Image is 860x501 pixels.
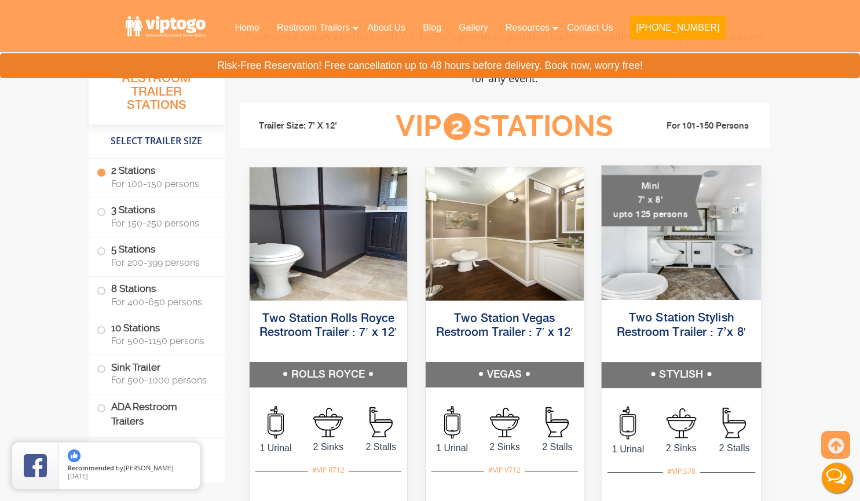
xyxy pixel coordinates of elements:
[97,316,217,352] label: 10 Stations
[97,394,217,434] label: ADA Restroom Trailers
[444,406,460,438] img: an icon of urinal
[601,166,760,300] img: A mini restroom trailer with two separate stations and separate doors for males and females
[354,440,407,454] span: 2 Stalls
[97,237,217,273] label: 5 Stations
[426,167,584,301] img: Side view of two station restroom trailer with separate doors for males and females
[632,119,762,133] li: For 101-150 Persons
[426,441,478,455] span: 1 Urinal
[620,407,636,440] img: an icon of urinal
[601,175,702,226] div: Mini 7' x 8' upto 125 persons
[97,277,217,313] label: 8 Stations
[268,406,284,438] img: an icon of urinal
[414,15,450,41] a: Blog
[68,463,114,472] span: Recommended
[708,441,761,455] span: 2 Stalls
[97,159,217,195] label: 2 Stations
[302,440,354,454] span: 2 Sinks
[111,297,211,308] span: For 400-650 persons
[723,408,746,438] img: an icon of stall
[111,218,211,229] span: For 150-250 persons
[24,454,47,477] img: Review Rating
[369,407,393,437] img: an icon of stall
[97,438,217,463] label: Shower Trailers
[97,355,217,391] label: Sink Trailer
[490,408,519,437] img: an icon of sink
[444,113,471,140] span: 2
[313,408,343,437] img: an icon of sink
[601,362,760,387] h5: STYLISH
[426,362,584,387] h5: VEGAS
[450,15,497,41] a: Gallery
[111,257,211,268] span: For 200-399 persons
[308,463,349,478] div: #VIP R712
[68,465,191,473] span: by
[621,15,734,46] a: [PHONE_NUMBER]
[250,167,408,301] img: Side view of two station restroom trailer with separate doors for males and females
[68,449,80,462] img: thumbs up icon
[250,441,302,455] span: 1 Urinal
[378,111,631,142] h3: VIP Stations
[601,442,654,456] span: 1 Urinal
[546,407,569,437] img: an icon of stall
[89,130,225,152] h4: Select Trailer Size
[436,313,573,339] a: Two Station Vegas Restroom Trailer : 7′ x 12′
[68,471,88,480] span: [DATE]
[478,440,531,454] span: 2 Sinks
[558,15,621,41] a: Contact Us
[123,463,174,472] span: [PERSON_NAME]
[268,15,358,41] a: Restroom Trailers
[226,15,268,41] a: Home
[111,178,211,189] span: For 100-150 persons
[248,109,378,144] li: Trailer Size: 7' X 12'
[484,463,525,478] div: #VIP V712
[814,455,860,501] button: Live Chat
[111,375,211,386] span: For 500-1000 persons
[89,55,225,125] h3: All Portable Restroom Trailer Stations
[616,312,746,338] a: Two Station Stylish Restroom Trailer : 7’x 8′
[259,313,397,339] a: Two Station Rolls Royce Restroom Trailer : 7′ x 12′
[630,16,725,39] button: [PHONE_NUMBER]
[666,408,696,438] img: an icon of sink
[654,441,708,455] span: 2 Sinks
[358,15,414,41] a: About Us
[497,15,558,41] a: Resources
[97,198,217,234] label: 3 Stations
[663,464,700,479] div: #VIP S78
[531,440,584,454] span: 2 Stalls
[250,362,408,387] h5: ROLLS ROYCE
[111,335,211,346] span: For 500-1150 persons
